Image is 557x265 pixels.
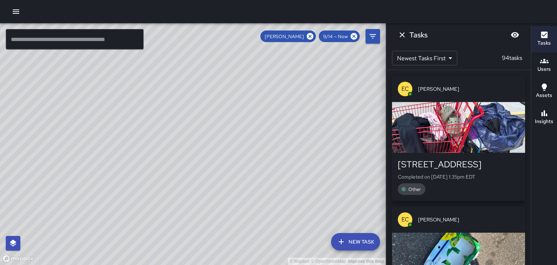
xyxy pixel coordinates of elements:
[392,51,457,65] div: Newest Tasks First
[531,105,557,131] button: Insights
[260,30,316,42] div: [PERSON_NAME]
[331,233,380,250] button: New Task
[401,215,409,224] p: EC
[366,29,380,44] button: Filters
[536,91,552,99] h6: Assets
[535,118,553,126] h6: Insights
[418,85,519,93] span: [PERSON_NAME]
[531,26,557,52] button: Tasks
[531,52,557,78] button: Users
[404,186,425,192] span: Other
[319,33,352,40] span: 9/14 — Now
[392,76,525,201] button: EC[PERSON_NAME][STREET_ADDRESS]Completed on [DATE] 1:35pm EDTOther
[409,29,428,41] h6: Tasks
[508,28,522,42] button: Blur
[418,216,519,223] span: [PERSON_NAME]
[319,30,360,42] div: 9/14 — Now
[401,85,409,93] p: EC
[531,78,557,105] button: Assets
[499,54,525,62] p: 94 tasks
[260,33,308,40] span: [PERSON_NAME]
[537,39,551,47] h6: Tasks
[398,159,519,170] div: [STREET_ADDRESS]
[398,173,519,180] p: Completed on [DATE] 1:35pm EDT
[395,28,409,42] button: Dismiss
[537,65,551,73] h6: Users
